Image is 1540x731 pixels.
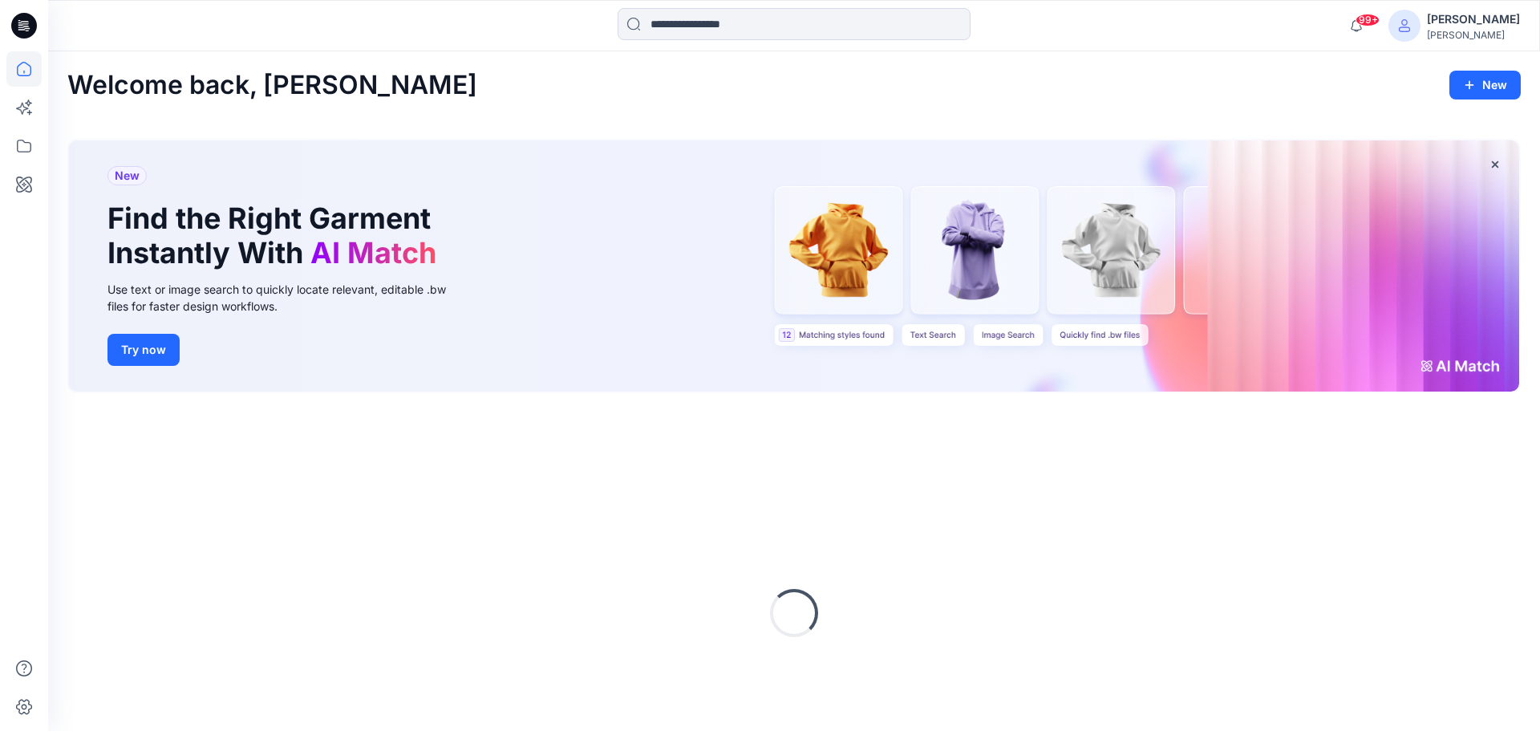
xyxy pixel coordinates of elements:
[310,235,436,270] span: AI Match
[107,201,444,270] h1: Find the Right Garment Instantly With
[1427,10,1520,29] div: [PERSON_NAME]
[1449,71,1521,99] button: New
[115,166,140,185] span: New
[67,71,477,100] h2: Welcome back, [PERSON_NAME]
[1356,14,1380,26] span: 99+
[1398,19,1411,32] svg: avatar
[107,281,468,315] div: Use text or image search to quickly locate relevant, editable .bw files for faster design workflows.
[1427,29,1520,41] div: [PERSON_NAME]
[107,334,180,366] button: Try now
